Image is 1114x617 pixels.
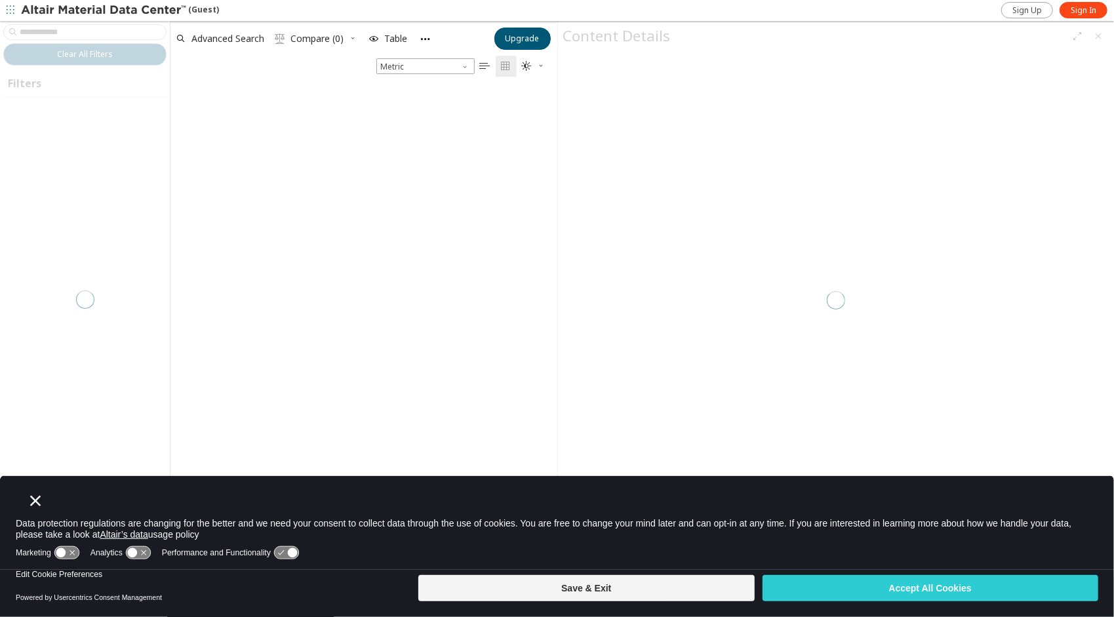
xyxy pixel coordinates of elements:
[480,61,490,71] i: 
[1001,2,1053,18] a: Sign Up
[522,61,532,71] i: 
[275,33,285,44] i: 
[21,4,188,17] img: Altair Material Data Center
[494,28,551,50] button: Upgrade
[21,4,219,17] div: (Guest)
[1071,5,1096,16] span: Sign In
[501,61,511,71] i: 
[191,34,264,43] span: Advanced Search
[1060,2,1107,18] a: Sign In
[376,58,475,74] div: Unit System
[384,34,407,43] span: Table
[496,56,517,77] button: Tile View
[290,34,344,43] span: Compare (0)
[475,56,496,77] button: Table View
[506,33,540,44] span: Upgrade
[376,58,475,74] span: Metric
[517,56,551,77] button: Theme
[1012,5,1042,16] span: Sign Up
